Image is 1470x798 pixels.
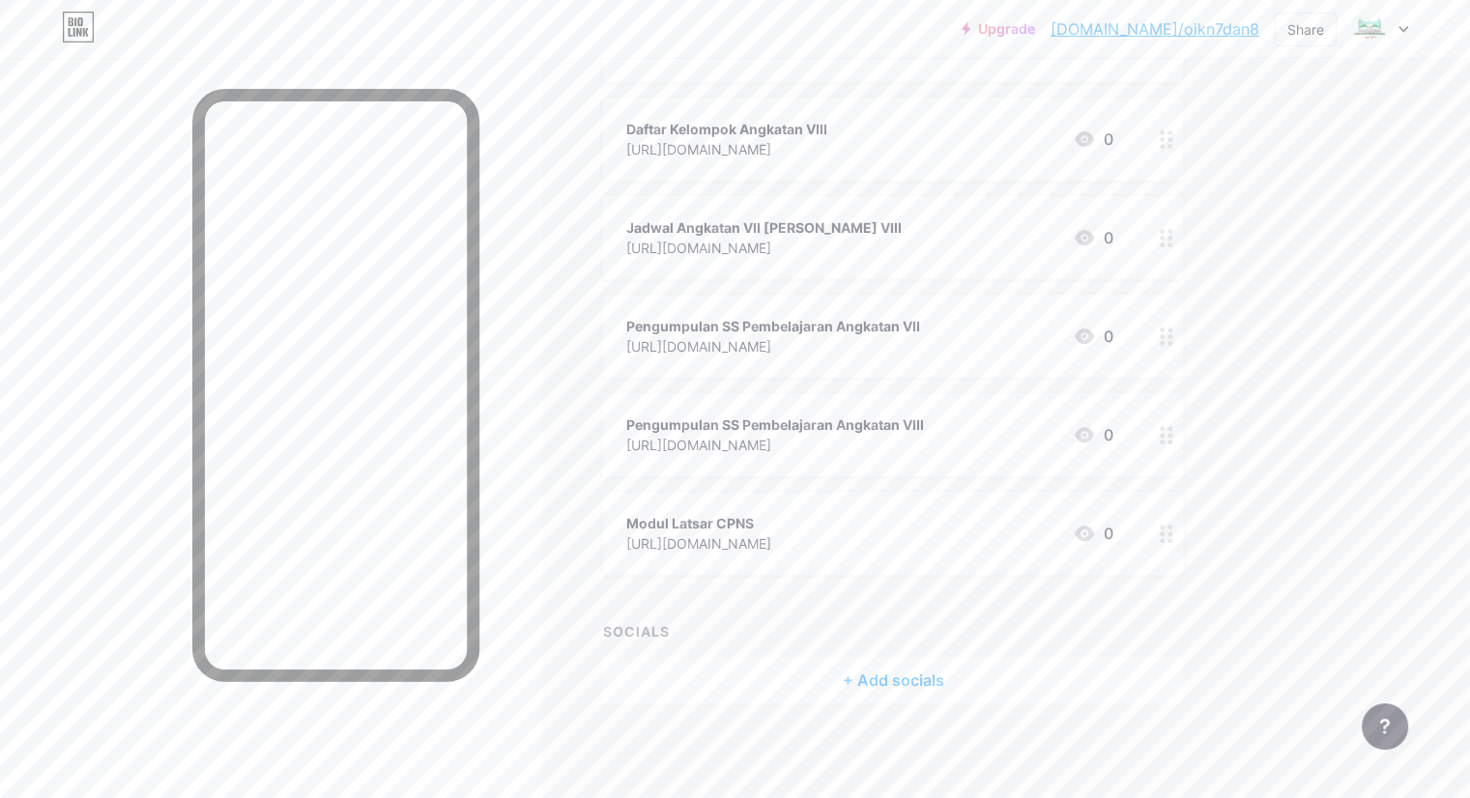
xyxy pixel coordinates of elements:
div: Pengumpulan SS Pembelajaran Angkatan VIII [626,414,924,435]
div: + Add socials [603,657,1183,703]
div: [URL][DOMAIN_NAME] [626,435,924,455]
div: 0 [1073,226,1113,249]
div: 0 [1073,423,1113,446]
div: [URL][DOMAIN_NAME] [626,238,902,258]
div: [URL][DOMAIN_NAME] [626,139,827,159]
div: 0 [1073,128,1113,151]
a: [DOMAIN_NAME]/oikn7dan8 [1051,17,1259,41]
div: Daftar Kelompok Angkatan VIII [626,119,827,139]
div: [URL][DOMAIN_NAME] [626,533,771,554]
div: Jadwal Angkatan VII [PERSON_NAME] VIII [626,217,902,238]
div: Share [1287,19,1324,40]
div: 0 [1073,325,1113,348]
a: Upgrade [962,21,1035,37]
div: SOCIALS [603,621,1183,641]
div: Modul Latsar CPNS [626,513,771,533]
div: Pengumpulan SS Pembelajaran Angkatan VII [626,316,920,336]
div: [URL][DOMAIN_NAME] [626,336,920,356]
img: oikn7dan8 [1351,11,1388,47]
div: 0 [1073,522,1113,545]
